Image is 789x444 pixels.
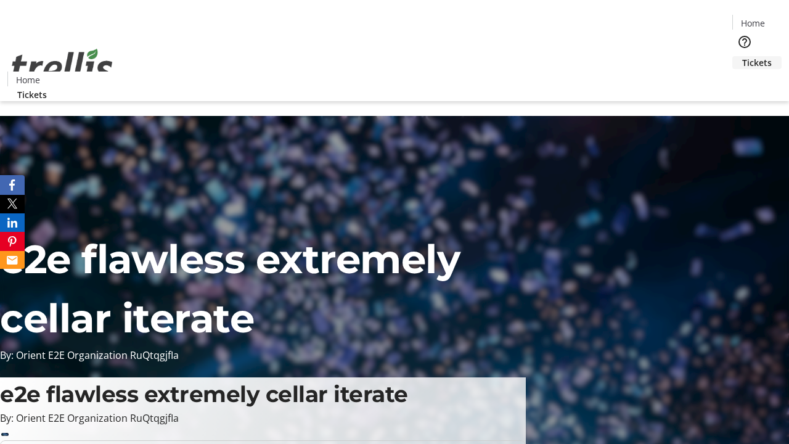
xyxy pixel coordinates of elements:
[732,69,757,94] button: Cart
[7,88,57,101] a: Tickets
[732,56,782,69] a: Tickets
[741,17,765,30] span: Home
[732,30,757,54] button: Help
[17,88,47,101] span: Tickets
[16,73,40,86] span: Home
[8,73,47,86] a: Home
[742,56,772,69] span: Tickets
[7,35,117,97] img: Orient E2E Organization RuQtqgjfIa's Logo
[733,17,772,30] a: Home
